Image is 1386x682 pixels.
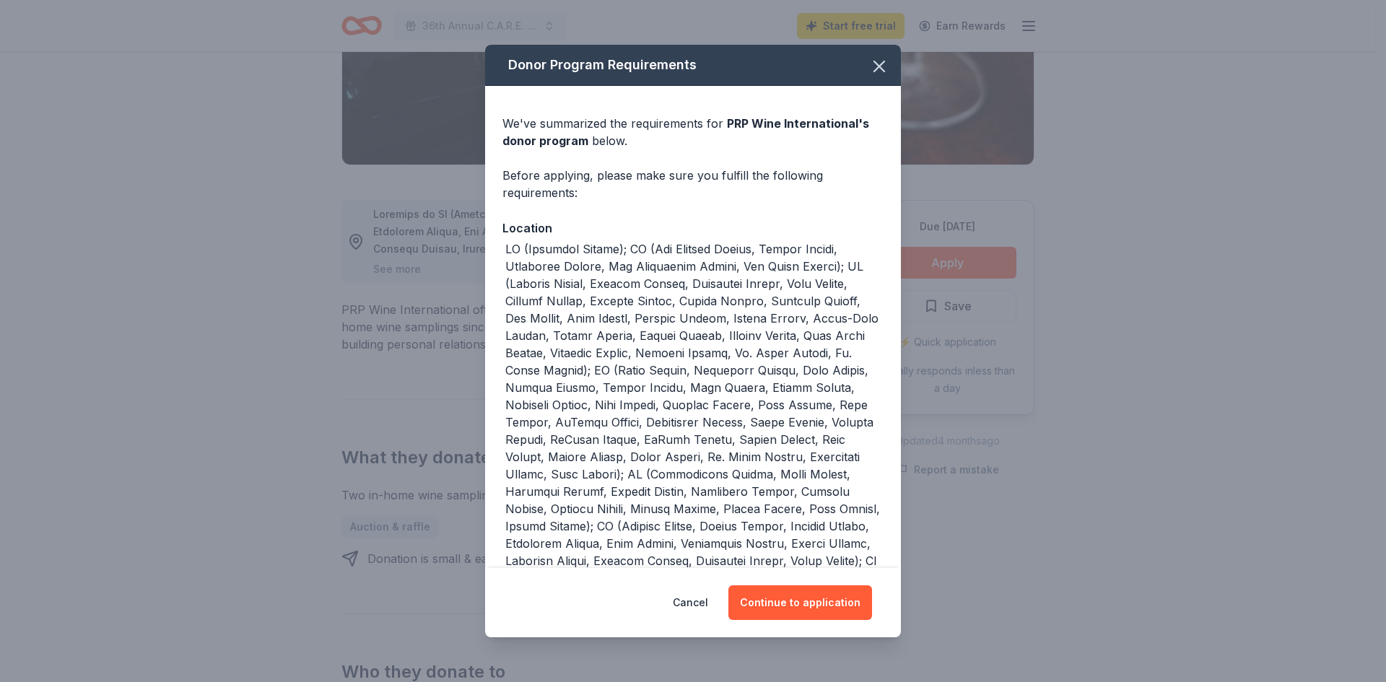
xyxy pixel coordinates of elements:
div: Donor Program Requirements [485,45,901,86]
button: Continue to application [728,585,872,620]
div: Before applying, please make sure you fulfill the following requirements: [502,167,884,201]
div: We've summarized the requirements for below. [502,115,884,149]
div: Location [502,219,884,237]
button: Cancel [673,585,708,620]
